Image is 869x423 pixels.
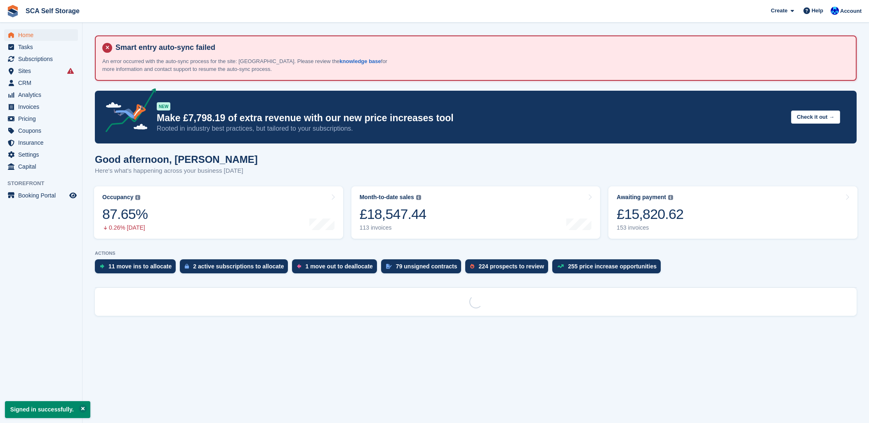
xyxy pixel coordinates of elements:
[791,110,840,124] button: Check it out →
[552,259,665,277] a: 255 price increase opportunities
[465,259,552,277] a: 224 prospects to review
[351,186,601,239] a: Month-to-date sales £18,547.44 113 invoices
[305,263,372,270] div: 1 move out to deallocate
[4,29,78,41] a: menu
[18,41,68,53] span: Tasks
[360,224,426,231] div: 113 invoices
[18,53,68,65] span: Subscriptions
[102,224,148,231] div: 0.26% [DATE]
[18,125,68,136] span: Coupons
[185,263,189,269] img: active_subscription_to_allocate_icon-d502201f5373d7db506a760aba3b589e785aa758c864c3986d89f69b8ff3...
[4,190,78,201] a: menu
[135,195,140,200] img: icon-info-grey-7440780725fd019a000dd9b08b2336e03edf1995a4989e88bcd33f0948082b44.svg
[112,43,849,52] h4: Smart entry auto-sync failed
[5,401,90,418] p: Signed in successfully.
[180,259,292,277] a: 2 active subscriptions to allocate
[840,7,862,15] span: Account
[4,41,78,53] a: menu
[4,53,78,65] a: menu
[4,77,78,89] a: menu
[102,206,148,223] div: 87.65%
[4,65,78,77] a: menu
[18,161,68,172] span: Capital
[95,259,180,277] a: 11 move ins to allocate
[18,29,68,41] span: Home
[108,263,172,270] div: 11 move ins to allocate
[157,112,784,124] p: Make £7,798.19 of extra revenue with our new price increases tool
[812,7,823,15] span: Help
[22,4,83,18] a: SCA Self Storage
[102,57,391,73] p: An error occurred with the auto-sync process for the site: [GEOGRAPHIC_DATA]. Please review the f...
[4,113,78,125] a: menu
[292,259,381,277] a: 1 move out to deallocate
[396,263,457,270] div: 79 unsigned contracts
[470,264,474,269] img: prospect-51fa495bee0391a8d652442698ab0144808aea92771e9ea1ae160a38d050c398.svg
[18,137,68,148] span: Insurance
[18,65,68,77] span: Sites
[608,186,857,239] a: Awaiting payment £15,820.62 153 invoices
[102,194,133,201] div: Occupancy
[95,166,258,176] p: Here's what's happening across your business [DATE]
[360,206,426,223] div: £18,547.44
[18,101,68,113] span: Invoices
[360,194,414,201] div: Month-to-date sales
[67,68,74,74] i: Smart entry sync failures have occurred
[99,88,156,135] img: price-adjustments-announcement-icon-8257ccfd72463d97f412b2fc003d46551f7dbcb40ab6d574587a9cd5c0d94...
[4,125,78,136] a: menu
[416,195,421,200] img: icon-info-grey-7440780725fd019a000dd9b08b2336e03edf1995a4989e88bcd33f0948082b44.svg
[297,264,301,269] img: move_outs_to_deallocate_icon-f764333ba52eb49d3ac5e1228854f67142a1ed5810a6f6cc68b1a99e826820c5.svg
[478,263,544,270] div: 224 prospects to review
[4,101,78,113] a: menu
[617,206,683,223] div: £15,820.62
[68,190,78,200] a: Preview store
[95,251,857,256] p: ACTIONS
[4,89,78,101] a: menu
[100,264,104,269] img: move_ins_to_allocate_icon-fdf77a2bb77ea45bf5b3d319d69a93e2d87916cf1d5bf7949dd705db3b84f3ca.svg
[831,7,839,15] img: Kelly Neesham
[157,102,170,110] div: NEW
[4,161,78,172] a: menu
[7,5,19,17] img: stora-icon-8386f47178a22dfd0bd8f6a31ec36ba5ce8667c1dd55bd0f319d3a0aa187defe.svg
[4,137,78,148] a: menu
[18,113,68,125] span: Pricing
[95,154,258,165] h1: Good afternoon, [PERSON_NAME]
[557,264,564,268] img: price_increase_opportunities-93ffe204e8149a01c8c9dc8f82e8f89637d9d84a8eef4429ea346261dce0b2c0.svg
[18,190,68,201] span: Booking Portal
[193,263,284,270] div: 2 active subscriptions to allocate
[386,264,392,269] img: contract_signature_icon-13c848040528278c33f63329250d36e43548de30e8caae1d1a13099fd9432cc5.svg
[617,194,666,201] div: Awaiting payment
[381,259,466,277] a: 79 unsigned contracts
[18,77,68,89] span: CRM
[18,89,68,101] span: Analytics
[771,7,787,15] span: Create
[4,149,78,160] a: menu
[617,224,683,231] div: 153 invoices
[18,149,68,160] span: Settings
[668,195,673,200] img: icon-info-grey-7440780725fd019a000dd9b08b2336e03edf1995a4989e88bcd33f0948082b44.svg
[157,124,784,133] p: Rooted in industry best practices, but tailored to your subscriptions.
[7,179,82,188] span: Storefront
[339,58,381,64] a: knowledge base
[568,263,657,270] div: 255 price increase opportunities
[94,186,343,239] a: Occupancy 87.65% 0.26% [DATE]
